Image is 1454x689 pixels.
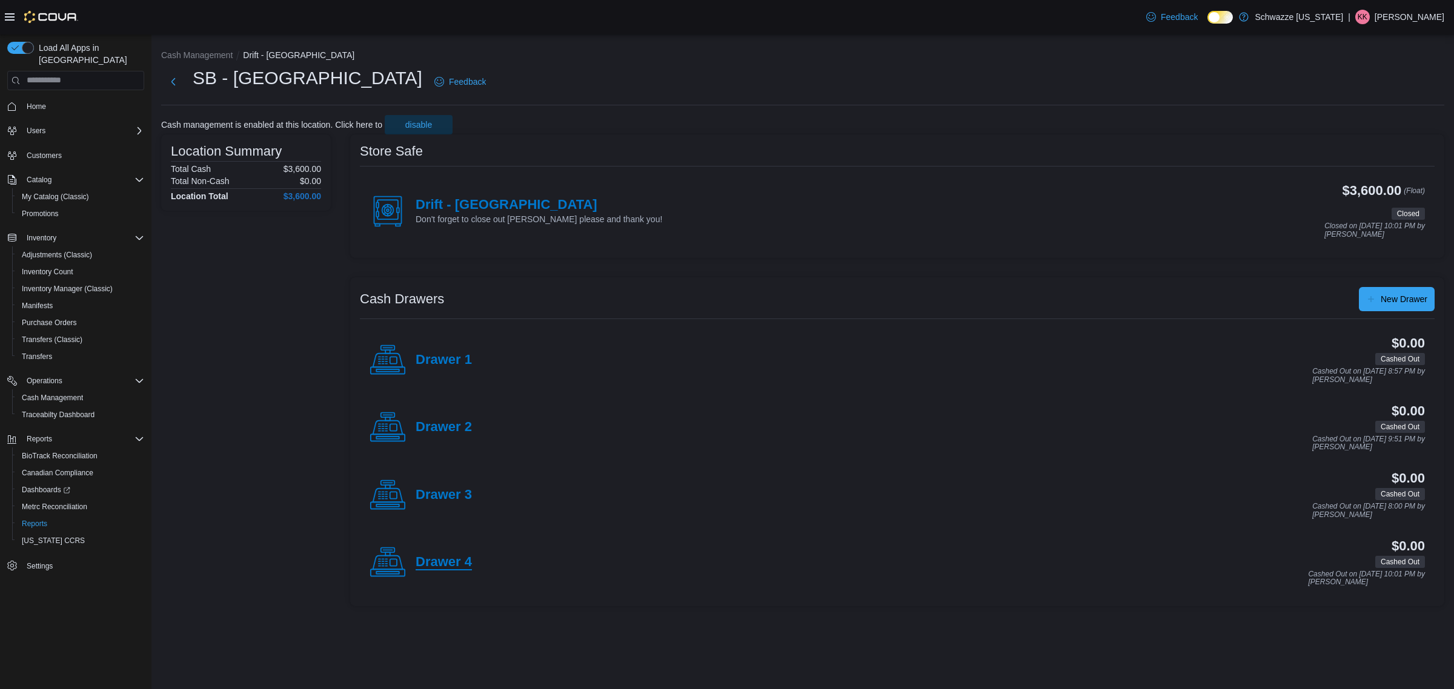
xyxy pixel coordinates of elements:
span: Customers [27,151,62,160]
span: Promotions [22,209,59,219]
span: Feedback [449,76,486,88]
span: Transfers [22,352,52,361]
button: disable [385,115,453,134]
h3: $0.00 [1392,336,1425,351]
span: Settings [27,561,53,571]
button: Manifests [12,297,149,314]
nav: Complex example [7,93,144,606]
span: Inventory [27,233,56,243]
a: Purchase Orders [17,315,82,330]
p: Cashed Out on [DATE] 10:01 PM by [PERSON_NAME] [1308,570,1425,587]
span: Inventory Count [17,265,144,279]
button: Cash Management [161,50,233,60]
h1: SB - [GEOGRAPHIC_DATA] [193,66,422,90]
h4: Location Total [171,191,228,201]
a: Dashboards [12,481,149,498]
button: Users [22,124,50,138]
p: Cashed Out on [DATE] 9:51 PM by [PERSON_NAME] [1312,435,1425,452]
button: Next [161,70,185,94]
h3: $0.00 [1392,539,1425,553]
p: Cashed Out on [DATE] 8:00 PM by [PERSON_NAME] [1312,503,1425,519]
span: Reports [27,434,52,444]
a: Home [22,99,51,114]
span: Purchase Orders [17,315,144,330]
p: Don't forget to close out [PERSON_NAME] please and thank you! [416,213,662,225]
a: [US_STATE] CCRS [17,533,90,548]
a: Traceabilty Dashboard [17,407,99,422]
button: Users [2,122,149,139]
span: disable [405,119,432,131]
span: My Catalog (Classic) [17,190,144,204]
span: Inventory Manager (Classic) [22,284,113,294]
span: Canadian Compliance [17,466,144,480]
button: My Catalog (Classic) [12,188,149,205]
span: Manifests [22,301,53,311]
span: Transfers (Classic) [22,335,82,344]
h4: Drawer 4 [416,555,472,570]
span: Cashed Out [1381,354,1419,364]
span: Operations [27,376,62,386]
a: Adjustments (Classic) [17,248,97,262]
span: Customers [22,148,144,163]
img: Cova [24,11,78,23]
span: Users [22,124,144,138]
h4: Drawer 1 [416,352,472,368]
span: Promotions [17,206,144,221]
span: Feedback [1161,11,1198,23]
button: Inventory Manager (Classic) [12,280,149,297]
span: Traceabilty Dashboard [22,410,95,420]
p: | [1348,10,1350,24]
span: Metrc Reconciliation [22,502,87,512]
span: Traceabilty Dashboard [17,407,144,422]
span: BioTrack Reconciliation [17,449,144,463]
button: Reports [2,430,149,447]
button: Settings [2,556,149,574]
button: Purchase Orders [12,314,149,331]
p: [PERSON_NAME] [1375,10,1444,24]
h3: $3,600.00 [1343,183,1402,198]
button: Drift - [GEOGRAPHIC_DATA] [243,50,354,60]
a: BioTrack Reconciliation [17,449,102,463]
button: Transfers (Classic) [12,331,149,348]
span: Cashed Out [1381,489,1419,499]
h4: Drawer 3 [416,487,472,503]
span: Cashed Out [1375,556,1425,568]
button: Adjustments (Classic) [12,246,149,263]
span: Transfers (Classic) [17,332,144,347]
button: New Drawer [1359,287,1435,311]
button: Inventory Count [12,263,149,280]
p: $3,600.00 [284,164,321,174]
p: Closed on [DATE] 10:01 PM by [PERSON_NAME] [1324,222,1425,239]
div: Kyle Krueger [1355,10,1370,24]
span: Cash Management [17,391,144,405]
span: Cashed Out [1375,488,1425,500]
span: Inventory Count [22,267,73,277]
button: Operations [22,374,67,388]
button: Operations [2,372,149,389]
button: Customers [2,147,149,164]
h3: Cash Drawers [360,292,444,306]
button: Canadian Compliance [12,464,149,481]
a: Inventory Count [17,265,78,279]
span: Cashed Out [1375,353,1425,365]
h3: $0.00 [1392,404,1425,418]
span: Cash Management [22,393,83,403]
span: Cashed Out [1381,556,1419,567]
p: Cash management is enabled at this location. Click here to [161,120,382,130]
span: Catalog [22,173,144,187]
h3: Store Safe [360,144,423,159]
a: Reports [17,516,52,531]
span: Canadian Compliance [22,468,93,478]
span: Home [22,99,144,114]
button: [US_STATE] CCRS [12,532,149,549]
span: BioTrack Reconciliation [22,451,98,461]
button: Metrc Reconciliation [12,498,149,515]
button: Traceabilty Dashboard [12,406,149,423]
span: Inventory Manager (Classic) [17,282,144,296]
a: Settings [22,559,58,573]
h3: Location Summary [171,144,282,159]
span: Dashboards [17,483,144,497]
input: Dark Mode [1207,11,1233,24]
a: Feedback [430,70,491,94]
